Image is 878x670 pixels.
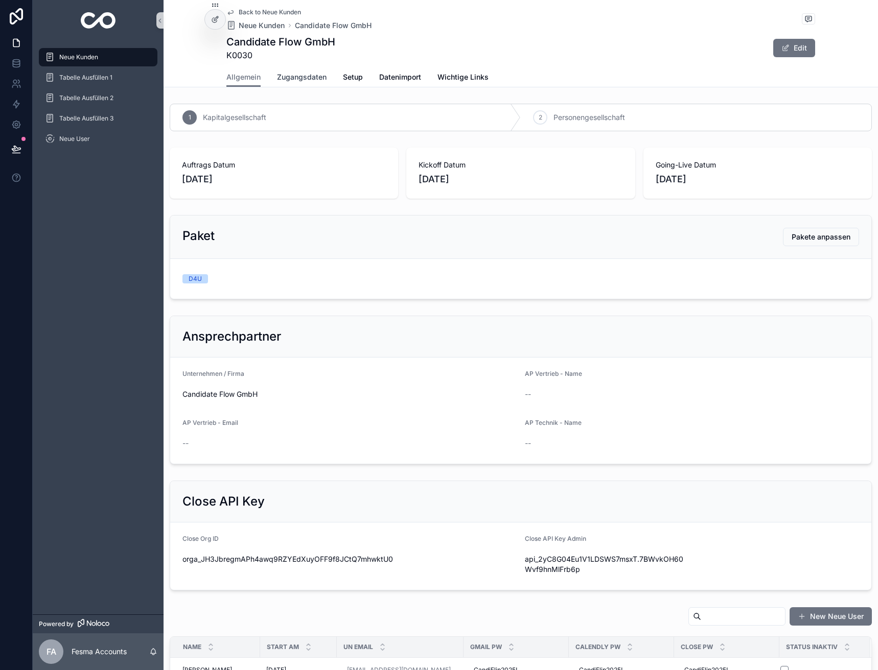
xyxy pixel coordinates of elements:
[182,160,386,170] span: Auftrags Datum
[419,160,622,170] span: Kickoff Datum
[277,68,327,88] a: Zugangsdaten
[39,48,157,66] a: Neue Kunden
[792,232,850,242] span: Pakete anpassen
[239,20,285,31] span: Neue Kunden
[39,620,74,628] span: Powered by
[182,493,265,510] h2: Close API Key
[182,535,219,542] span: Close Org ID
[575,643,620,651] span: Calendly Pw
[379,72,421,82] span: Datenimport
[189,113,191,122] span: 1
[226,8,301,16] a: Back to Neue Kunden
[182,370,244,377] span: Unternehmen / Firma
[773,39,815,57] button: Edit
[182,389,517,399] span: Candidate Flow GmbH
[226,49,335,61] span: K0030
[437,72,489,82] span: Wichtige Links
[525,370,582,377] span: AP Vertrieb - Name
[226,20,285,31] a: Neue Kunden
[553,112,625,123] span: Personengesellschaft
[189,274,202,283] div: D4U
[343,68,363,88] a: Setup
[277,72,327,82] span: Zugangsdaten
[656,160,860,170] span: Going-Live Datum
[203,112,266,123] span: Kapitalgesellschaft
[226,72,261,82] span: Allgemein
[226,35,335,49] h1: Candidate Flow GmbH
[182,419,238,426] span: AP Vertrieb - Email
[525,554,688,575] span: api_2yC8G04Eu1V1LDSWS7msxT.7BWvkOH60Wvf9hnMlFrb6p
[47,645,56,658] span: FA
[525,389,531,399] span: --
[182,554,517,564] span: orga_JH3JbregmAPh4awq9RZYEdXuyOFF9f8JCtQ7mhwktU0
[656,172,860,186] span: [DATE]
[783,228,859,246] button: Pakete anpassen
[182,328,281,345] h2: Ansprechpartner
[525,438,531,448] span: --
[59,53,98,61] span: Neue Kunden
[39,68,157,87] a: Tabelle Ausfüllen 1
[182,228,215,244] h2: Paket
[59,94,113,102] span: Tabelle Ausfüllen 2
[790,607,872,626] button: New Neue User
[33,614,164,633] a: Powered by
[39,130,157,148] a: Neue User
[295,20,372,31] a: Candidate Flow GmbH
[59,74,112,82] span: Tabelle Ausfüllen 1
[81,12,116,29] img: App logo
[182,172,386,186] span: [DATE]
[183,643,201,651] span: Name
[182,438,189,448] span: --
[419,172,622,186] span: [DATE]
[681,643,713,651] span: Close Pw
[343,72,363,82] span: Setup
[470,643,502,651] span: Gmail Pw
[33,41,164,161] div: scrollable content
[525,535,586,542] span: Close API Key Admin
[39,109,157,128] a: Tabelle Ausfüllen 3
[267,643,299,651] span: Start am
[525,419,582,426] span: AP Technik - Name
[239,8,301,16] span: Back to Neue Kunden
[59,114,113,123] span: Tabelle Ausfüllen 3
[437,68,489,88] a: Wichtige Links
[786,643,838,651] span: Status Inaktiv
[539,113,542,122] span: 2
[72,647,127,657] p: Fesma Accounts
[226,68,261,87] a: Allgemein
[59,135,90,143] span: Neue User
[343,643,373,651] span: UN Email
[379,68,421,88] a: Datenimport
[39,89,157,107] a: Tabelle Ausfüllen 2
